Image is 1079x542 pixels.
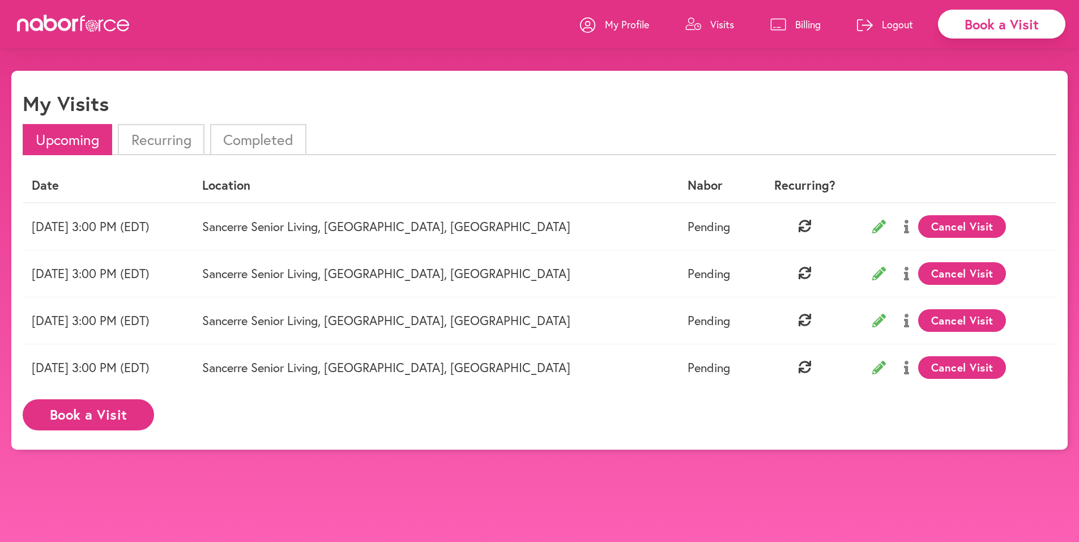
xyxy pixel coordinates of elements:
li: Upcoming [23,124,112,155]
button: Cancel Visit [918,356,1006,379]
td: Sancerre Senior Living, [GEOGRAPHIC_DATA], [GEOGRAPHIC_DATA] [193,297,679,344]
a: Visits [685,7,734,41]
h1: My Visits [23,91,109,116]
li: Recurring [118,124,204,155]
p: Billing [795,18,821,31]
td: Sancerre Senior Living, [GEOGRAPHIC_DATA], [GEOGRAPHIC_DATA] [193,250,679,297]
td: Pending [679,203,754,250]
th: Recurring? [755,169,855,202]
td: Pending [679,297,754,344]
p: Logout [882,18,913,31]
button: Book a Visit [23,399,154,430]
td: [DATE] 3:00 PM (EDT) [23,297,193,344]
td: Pending [679,344,754,391]
a: Logout [857,7,913,41]
button: Cancel Visit [918,262,1006,285]
li: Completed [210,124,306,155]
td: Sancerre Senior Living, [GEOGRAPHIC_DATA], [GEOGRAPHIC_DATA] [193,203,679,250]
td: Sancerre Senior Living, [GEOGRAPHIC_DATA], [GEOGRAPHIC_DATA] [193,344,679,391]
td: Pending [679,250,754,297]
p: My Profile [605,18,649,31]
div: Book a Visit [938,10,1065,39]
a: My Profile [580,7,649,41]
td: [DATE] 3:00 PM (EDT) [23,250,193,297]
a: Billing [770,7,821,41]
th: Date [23,169,193,202]
a: Book a Visit [23,408,154,419]
button: Cancel Visit [918,309,1006,332]
p: Visits [710,18,734,31]
td: [DATE] 3:00 PM (EDT) [23,344,193,391]
td: [DATE] 3:00 PM (EDT) [23,203,193,250]
button: Cancel Visit [918,215,1006,238]
th: Location [193,169,679,202]
th: Nabor [679,169,754,202]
